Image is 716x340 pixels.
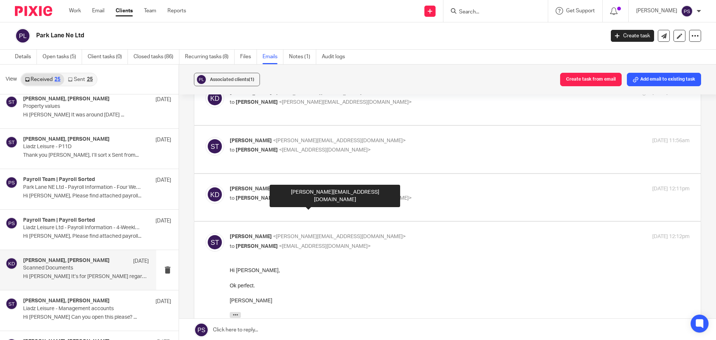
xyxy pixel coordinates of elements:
span: : [3,167,38,173]
a: Open tasks (5) [43,50,82,64]
h2: Park Lane Ne Ltd [36,32,487,40]
div: [PERSON_NAME][EMAIL_ADDRESS][DOMAIN_NAME] [270,185,400,207]
span: (1) [249,77,254,82]
a: [PERSON_NAME][EMAIL_ADDRESS][DOMAIN_NAME] [5,136,133,142]
img: svg%3E [681,5,693,17]
img: svg%3E [6,258,18,269]
a: Clients [116,7,133,15]
span: [PERSON_NAME] [236,100,278,105]
span: <[PERSON_NAME][EMAIL_ADDRESS][DOMAIN_NAME]> [279,100,412,105]
a: Files [240,50,257,64]
p: Hi [PERSON_NAME] Can you open this please? ... [23,314,171,321]
p: Hi [PERSON_NAME] It was around [DATE] ... [23,112,171,118]
a: [DOMAIN_NAME] [6,144,47,150]
img: svg%3E [6,136,18,148]
p: [PERSON_NAME] [636,7,677,15]
img: svg%3E [6,96,18,108]
a: Client tasks (0) [88,50,128,64]
a: Team [144,7,156,15]
a: Received25 [21,74,64,85]
p: Thank you [PERSON_NAME], I’ll sort x Sent from... [23,152,171,159]
p: [DATE] [156,298,171,305]
p: [DATE] [133,258,149,265]
b: 0191 337 1592 [4,167,38,173]
span: [PERSON_NAME] [236,147,278,153]
p: [DATE] 12:11pm [652,185,690,193]
span: [PERSON_NAME] [230,186,272,191]
a: Reports [167,7,186,15]
span: View [6,75,17,83]
span: to [230,100,235,105]
img: svg%3E [196,74,207,85]
a: Notes (1) [289,50,316,64]
p: Hi [PERSON_NAME] It’s for [PERSON_NAME] regards ... [23,274,149,280]
p: [DATE] 12:12pm [652,233,690,241]
span: <[PERSON_NAME][EMAIL_ADDRESS][DOMAIN_NAME]> [273,234,406,239]
a: Closed tasks (86) [134,50,179,64]
img: svg%3E [205,89,224,107]
img: svg%3E [6,217,18,229]
h4: [PERSON_NAME], [PERSON_NAME] [23,96,110,102]
span: <[PERSON_NAME][EMAIL_ADDRESS][DOMAIN_NAME]> [273,138,406,143]
a: Email [92,7,104,15]
p: Liadz Leisure - P11D [23,144,142,150]
span: [PERSON_NAME] [236,196,278,201]
p: Scanned Documents [23,265,124,271]
h4: [PERSON_NAME], [PERSON_NAME] [23,298,110,304]
img: Pixie [15,6,52,16]
p: [DATE] [156,136,171,144]
p: [DATE] [156,217,171,225]
span: [PERSON_NAME] [230,138,272,143]
a: Details [15,50,37,64]
a: Recurring tasks (8) [185,50,235,64]
p: [DATE] 11:56am [652,137,690,145]
span: <[EMAIL_ADDRESS][DOMAIN_NAME]> [279,147,371,153]
span: [PERSON_NAME][EMAIL_ADDRESS][DOMAIN_NAME] [5,137,133,142]
h4: [PERSON_NAME], [PERSON_NAME] [23,136,110,143]
a: Create task [611,30,654,42]
h4: [PERSON_NAME], [PERSON_NAME] [23,258,110,264]
span: [PERSON_NAME] [230,234,272,239]
span: Get Support [566,8,595,13]
a: Audit logs [322,50,351,64]
img: svg%3E [6,177,18,188]
img: svg%3E [6,298,18,310]
button: Create task from email [560,73,622,86]
p: Property values [23,103,142,110]
img: svg%3E [15,28,31,44]
h4: Payroll Team | Payroll Sorted [23,217,95,224]
span: to [230,147,235,153]
p: [DATE] [156,96,171,103]
img: svg%3E [205,233,224,252]
span: to [230,244,235,249]
span: Associated clients [210,77,254,82]
p: Park Lane NE Ltd - Payroll Information - Four Week 4 | PAR3572 [23,184,142,191]
span: [PERSON_NAME] [236,244,278,249]
p: Liadz Leisure - Management accounts [23,306,142,312]
button: Associated clients(1) [194,73,260,86]
div: 25 [87,77,93,82]
p: Liadz Leisure Ltd - Payroll Information - 4-Weekly-04 | LIA3571 [23,225,142,231]
a: Sent25 [64,74,96,85]
p: Hi [PERSON_NAME], Please find attached payroll... [23,193,171,199]
a: Work [69,7,81,15]
img: svg%3E [205,137,224,156]
h4: Payroll Team | Payroll Sorted [23,177,95,183]
button: Add email to existing task [627,73,701,86]
span: to [230,196,235,201]
p: Hi [PERSON_NAME], Please find attached payroll... [23,233,171,240]
span: <[EMAIL_ADDRESS][DOMAIN_NAME]> [279,244,371,249]
p: [DATE] [156,177,171,184]
a: Emails [263,50,283,64]
div: 25 [54,77,60,82]
input: Search [458,9,525,16]
img: svg%3E [205,185,224,204]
